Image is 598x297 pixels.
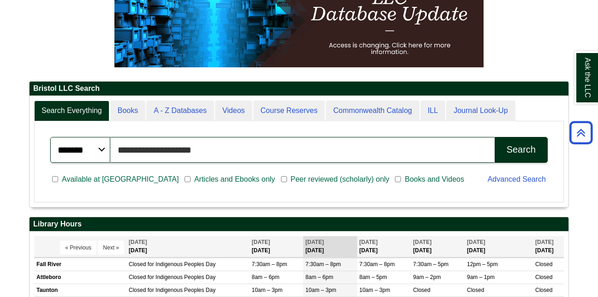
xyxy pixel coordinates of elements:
th: [DATE] [249,236,303,257]
span: for Indigenous Peoples Day [148,261,215,267]
span: Books and Videos [401,174,468,185]
span: [DATE] [413,239,431,245]
th: [DATE] [411,236,465,257]
span: [DATE] [305,239,324,245]
th: [DATE] [357,236,411,257]
input: Books and Videos [395,175,401,184]
a: Videos [215,101,252,121]
span: 7:30am – 5pm [413,261,448,267]
h2: Bristol LLC Search [30,82,568,96]
a: Back to Top [566,126,596,139]
span: Available at [GEOGRAPHIC_DATA] [58,174,182,185]
th: [DATE] [465,236,533,257]
span: 7:30am – 8pm [251,261,287,267]
td: Attleboro [34,271,126,284]
span: 7:30am – 8pm [359,261,395,267]
td: Fall River [34,258,126,271]
input: Available at [GEOGRAPHIC_DATA] [52,175,58,184]
span: Closed [413,287,430,293]
th: [DATE] [126,236,249,257]
span: Closed [535,261,552,267]
span: 9am – 1pm [467,274,495,280]
span: Closed [129,287,146,293]
span: 8am – 6pm [305,274,333,280]
a: Advanced Search [488,175,546,183]
button: « Previous [60,241,96,255]
a: Search Everything [34,101,109,121]
span: 10am – 3pm [359,287,390,293]
span: 12pm – 5pm [467,261,498,267]
span: Articles and Ebooks only [191,174,279,185]
input: Articles and Ebooks only [185,175,191,184]
h2: Library Hours [30,217,568,232]
span: 10am – 3pm [251,287,282,293]
span: 8am – 6pm [251,274,279,280]
span: Closed [467,287,484,293]
span: Closed [535,287,552,293]
a: Books [110,101,145,121]
span: [DATE] [535,239,554,245]
a: ILL [420,101,445,121]
a: Journal Look-Up [446,101,515,121]
span: [DATE] [467,239,485,245]
span: for Indigenous Peoples Day [148,287,215,293]
span: [DATE] [359,239,378,245]
a: Commonwealth Catalog [326,101,419,121]
span: [DATE] [129,239,147,245]
input: Peer reviewed (scholarly) only [281,175,287,184]
span: 7:30am – 8pm [305,261,341,267]
span: Closed [535,274,552,280]
span: 8am – 5pm [359,274,387,280]
a: Course Reserves [253,101,325,121]
td: Taunton [34,284,126,297]
th: [DATE] [303,236,357,257]
span: [DATE] [251,239,270,245]
a: A - Z Databases [146,101,214,121]
span: 9am – 2pm [413,274,441,280]
span: 10am – 3pm [305,287,336,293]
button: Search [495,137,548,163]
span: Peer reviewed (scholarly) only [287,174,393,185]
div: Search [507,144,536,155]
span: for Indigenous Peoples Day [148,274,215,280]
th: [DATE] [533,236,564,257]
button: Next » [98,241,124,255]
span: Closed [129,261,146,267]
span: Closed [129,274,146,280]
